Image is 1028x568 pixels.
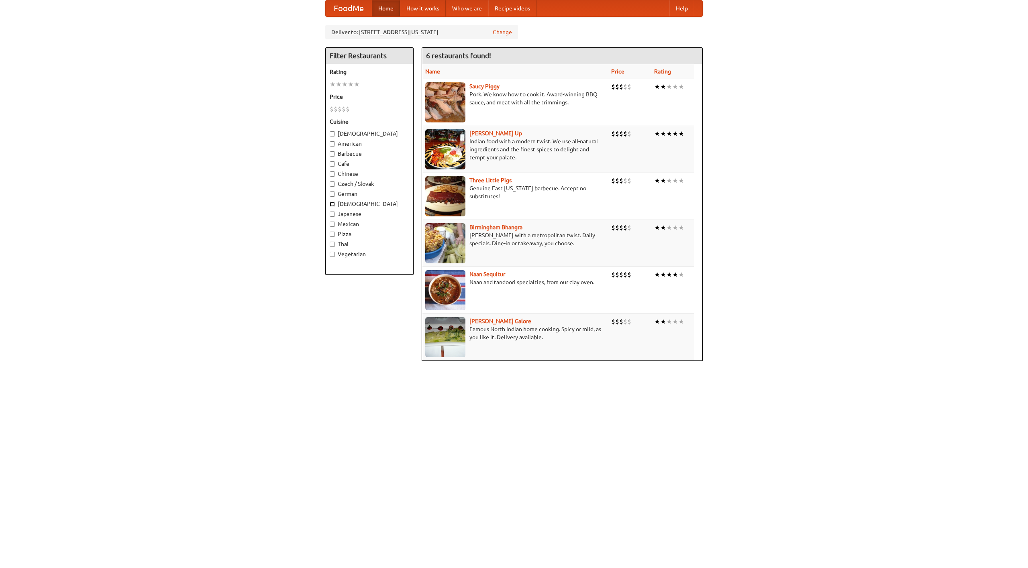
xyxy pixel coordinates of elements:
[469,130,522,136] a: [PERSON_NAME] Up
[325,25,518,39] div: Deliver to: [STREET_ADDRESS][US_STATE]
[678,176,684,185] li: ★
[330,252,335,257] input: Vegetarian
[330,68,409,76] h5: Rating
[330,171,335,177] input: Chinese
[678,317,684,326] li: ★
[326,48,413,64] h4: Filter Restaurants
[330,191,335,197] input: German
[615,82,619,91] li: $
[627,129,631,138] li: $
[654,82,660,91] li: ★
[623,317,627,326] li: $
[627,270,631,279] li: $
[469,224,522,230] a: Birmingham Bhangra
[354,80,360,89] li: ★
[330,242,335,247] input: Thai
[619,82,623,91] li: $
[330,202,335,207] input: [DEMOGRAPHIC_DATA]
[666,270,672,279] li: ★
[446,0,488,16] a: Who we are
[672,82,678,91] li: ★
[330,240,409,248] label: Thai
[678,129,684,138] li: ★
[611,82,615,91] li: $
[611,317,615,326] li: $
[619,270,623,279] li: $
[660,223,666,232] li: ★
[330,160,409,168] label: Cafe
[348,80,354,89] li: ★
[678,82,684,91] li: ★
[425,270,465,310] img: naansequitur.jpg
[330,222,335,227] input: Mexican
[666,223,672,232] li: ★
[425,278,605,286] p: Naan and tandoori specialties, from our clay oven.
[672,129,678,138] li: ★
[330,130,409,138] label: [DEMOGRAPHIC_DATA]
[330,93,409,101] h5: Price
[615,129,619,138] li: $
[425,317,465,357] img: currygalore.jpg
[619,317,623,326] li: $
[611,68,624,75] a: Price
[330,131,335,136] input: [DEMOGRAPHIC_DATA]
[654,223,660,232] li: ★
[330,250,409,258] label: Vegetarian
[425,82,465,122] img: saucy.jpg
[623,129,627,138] li: $
[330,118,409,126] h5: Cuisine
[330,220,409,228] label: Mexican
[493,28,512,36] a: Change
[666,82,672,91] li: ★
[627,82,631,91] li: $
[678,270,684,279] li: ★
[669,0,694,16] a: Help
[334,105,338,114] li: $
[672,223,678,232] li: ★
[660,270,666,279] li: ★
[611,223,615,232] li: $
[666,176,672,185] li: ★
[330,190,409,198] label: German
[338,105,342,114] li: $
[330,140,409,148] label: American
[400,0,446,16] a: How it works
[346,105,350,114] li: $
[666,317,672,326] li: ★
[611,129,615,138] li: $
[469,83,500,90] b: Saucy Piggy
[488,0,536,16] a: Recipe videos
[619,129,623,138] li: $
[330,161,335,167] input: Cafe
[330,80,336,89] li: ★
[615,176,619,185] li: $
[425,223,465,263] img: bhangra.jpg
[672,176,678,185] li: ★
[330,105,334,114] li: $
[469,318,531,324] b: [PERSON_NAME] Galore
[654,176,660,185] li: ★
[615,317,619,326] li: $
[372,0,400,16] a: Home
[469,177,512,183] a: Three Little Pigs
[425,90,605,106] p: Pork. We know how to cook it. Award-winning BBQ sauce, and meat with all the trimmings.
[425,176,465,216] img: littlepigs.jpg
[654,129,660,138] li: ★
[425,137,605,161] p: Indian food with a modern twist. We use all-natural ingredients and the finest spices to delight ...
[330,180,409,188] label: Czech / Slovak
[672,317,678,326] li: ★
[660,176,666,185] li: ★
[330,141,335,147] input: American
[425,68,440,75] a: Name
[666,129,672,138] li: ★
[654,68,671,75] a: Rating
[469,271,505,277] a: Naan Sequitur
[425,325,605,341] p: Famous North Indian home cooking. Spicy or mild, as you like it. Delivery available.
[425,129,465,169] img: curryup.jpg
[627,176,631,185] li: $
[330,232,335,237] input: Pizza
[426,52,491,59] ng-pluralize: 6 restaurants found!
